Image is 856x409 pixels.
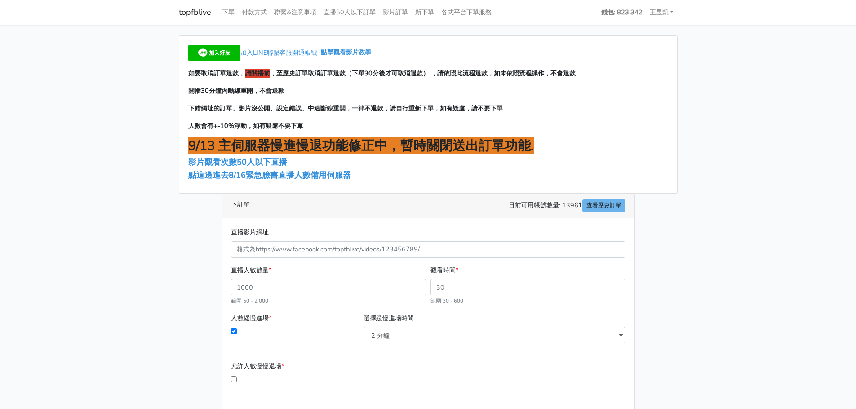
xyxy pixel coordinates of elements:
[598,4,646,21] a: 錢包: 823.342
[582,199,625,212] a: 查看歷史訂單
[188,121,303,130] span: 人數會有+-10%浮動，如有疑慮不要下單
[231,361,284,371] label: 允許人數慢慢退場
[245,69,270,78] span: 請關播前
[320,4,379,21] a: 直播50人以下訂單
[601,8,643,17] strong: 錢包: 823.342
[188,137,534,154] span: 9/13 主伺服器慢進慢退功能修正中，暫時關閉送出訂單功能.
[364,313,414,323] label: 選擇緩慢進場時間
[222,194,634,218] div: 下訂單
[237,157,287,167] span: 50人以下直播
[231,227,269,237] label: 直播影片網址
[179,4,211,21] a: topfblive
[237,157,289,167] a: 50人以下直播
[231,279,426,295] input: 1000
[438,4,495,21] a: 各式平台下單服務
[188,45,240,61] img: 加入好友
[430,297,463,304] small: 範圍 30 - 600
[188,157,237,167] a: 影片觀看次數
[231,241,625,258] input: 格式為https://www.facebook.com/topfblive/videos/123456789/
[231,313,271,323] label: 人數緩慢進場
[231,265,271,275] label: 直播人數數量
[238,4,271,21] a: 付款方式
[321,48,371,57] a: 點擊觀看影片教學
[188,104,503,113] span: 下錯網址的訂單、影片沒公開、設定錯誤、中途斷線重開，一律不退款，請自行重新下單，如有疑慮，請不要下單
[188,69,245,78] span: 如要取消訂單退款，
[218,4,238,21] a: 下單
[646,4,678,21] a: 王昱凱
[509,199,625,212] span: 目前可用帳號數量: 13961
[412,4,438,21] a: 新下單
[271,4,320,21] a: 聯繫&注意事項
[231,297,268,304] small: 範圍 50 - 2,000
[430,279,625,295] input: 30
[270,69,576,78] span: ，至歷史訂單取消訂單退款（下單30分後才可取消退款） ，請依照此流程退款，如未依照流程操作，不會退款
[379,4,412,21] a: 影片訂單
[430,265,458,275] label: 觀看時間
[188,86,284,95] span: 開播30分鐘內斷線重開，不會退款
[240,48,317,57] span: 加入LINE聯繫客服開通帳號
[188,170,351,180] a: 點這邊進去8/16緊急臉書直播人數備用伺服器
[188,48,321,57] a: 加入LINE聯繫客服開通帳號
